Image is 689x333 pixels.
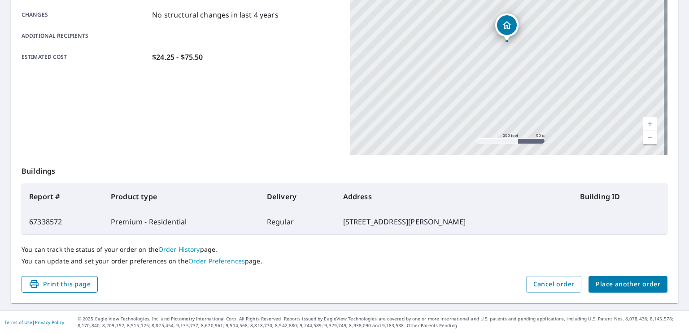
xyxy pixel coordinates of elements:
[22,9,148,20] p: Changes
[29,279,91,290] span: Print this page
[4,320,64,325] p: |
[336,184,573,209] th: Address
[260,184,336,209] th: Delivery
[22,257,667,265] p: You can update and set your order preferences on the page.
[336,209,573,234] td: [STREET_ADDRESS][PERSON_NAME]
[22,209,104,234] td: 67338572
[152,52,203,62] p: $24.25 - $75.50
[643,117,657,131] a: Current Level 17, Zoom In
[260,209,336,234] td: Regular
[22,184,104,209] th: Report #
[22,245,667,254] p: You can track the status of your order on the page.
[495,13,519,41] div: Dropped pin, building 1, Residential property, 803 FEATHER MOSS WAY OTTAWA ON K1V1X3
[589,276,667,293] button: Place another order
[533,279,575,290] span: Cancel order
[22,32,148,40] p: Additional recipients
[526,276,582,293] button: Cancel order
[4,319,32,325] a: Terms of Use
[104,184,260,209] th: Product type
[158,245,200,254] a: Order History
[643,131,657,144] a: Current Level 17, Zoom Out
[104,209,260,234] td: Premium - Residential
[188,257,245,265] a: Order Preferences
[35,319,64,325] a: Privacy Policy
[22,52,148,62] p: Estimated cost
[152,9,279,20] p: No structural changes in last 4 years
[596,279,660,290] span: Place another order
[22,276,98,293] button: Print this page
[573,184,667,209] th: Building ID
[78,315,685,329] p: © 2025 Eagle View Technologies, Inc. and Pictometry International Corp. All Rights Reserved. Repo...
[22,155,667,184] p: Buildings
